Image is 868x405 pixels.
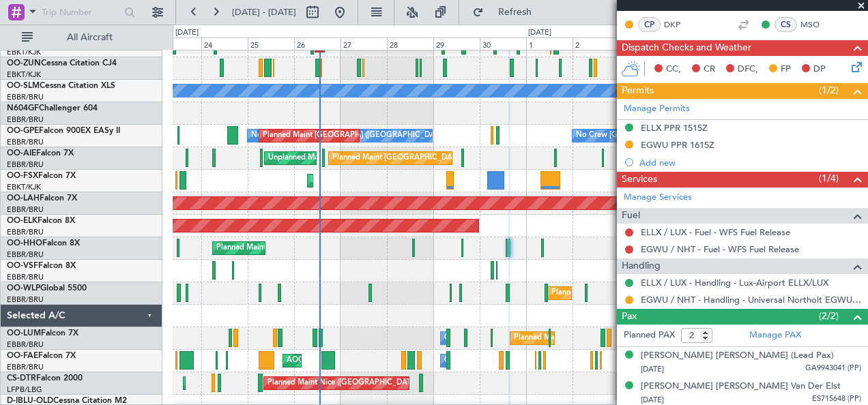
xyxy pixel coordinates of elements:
[287,350,452,371] div: AOG Maint [US_STATE] ([GEOGRAPHIC_DATA])
[641,380,841,393] div: [PERSON_NAME] [PERSON_NAME] Van Der Elst
[639,157,861,168] div: Add new
[487,7,544,17] span: Refresh
[641,122,708,134] div: ELLX PPR 1515Z
[7,172,76,180] a: OO-FSXFalcon 7X
[7,127,39,135] span: OO-GPE
[7,374,36,382] span: CS-DTR
[622,83,654,99] span: Permits
[551,283,650,303] div: Planned Maint Milan (Linate)
[624,329,675,342] label: Planned PAX
[819,83,839,97] span: (1/2)
[444,328,537,348] div: Owner Melsbroek Air Base
[7,149,36,157] span: OO-AIE
[528,27,551,39] div: [DATE]
[704,63,715,76] span: CR
[341,37,387,50] div: 27
[514,328,761,348] div: Planned Maint [GEOGRAPHIC_DATA] ([GEOGRAPHIC_DATA] National)
[7,284,40,292] span: OO-WLP
[7,227,44,237] a: EBBR/BRU
[7,239,42,247] span: OO-HHO
[638,17,661,32] div: CP
[749,329,801,342] a: Manage PAX
[7,82,40,90] span: OO-SLM
[624,102,690,116] a: Manage Permits
[641,395,664,405] span: [DATE]
[7,397,53,405] span: D-IBLU-OLD
[7,104,98,112] a: N604GFChallenger 604
[7,352,76,360] a: OO-FAEFalcon 7X
[641,364,664,374] span: [DATE]
[526,37,573,50] div: 1
[7,59,41,67] span: OO-ZUN
[7,92,44,102] a: EBBR/BRU
[466,1,548,23] button: Refresh
[155,37,201,50] div: 23
[819,171,839,185] span: (1/4)
[216,238,329,258] div: Planned Maint Geneva (Cointrin)
[7,295,44,305] a: EBBR/BRU
[641,226,790,238] a: ELLX / LUX - Fuel - WFS Fuel Release
[35,33,144,42] span: All Aircraft
[7,329,78,337] a: OO-LUMFalcon 7X
[641,139,714,151] div: EGWU PPR 1615Z
[7,160,44,170] a: EBBR/BRU
[622,172,657,187] span: Services
[7,59,117,67] a: OO-ZUNCessna Citation CJ4
[268,148,406,168] div: Unplanned Maint Amsterdam (Schiphol)
[7,262,76,270] a: OO-VSFFalcon 8X
[444,350,537,371] div: Owner Melsbroek Air Base
[7,284,87,292] a: OO-WLPGlobal 5500
[387,37,433,50] div: 28
[7,194,40,202] span: OO-LAH
[7,352,38,360] span: OO-FAE
[480,37,526,50] div: 30
[251,125,480,146] div: No Crew [GEOGRAPHIC_DATA] ([GEOGRAPHIC_DATA] National)
[42,2,120,22] input: Trip Number
[7,329,41,337] span: OO-LUM
[7,250,44,260] a: EBBR/BRU
[576,125,805,146] div: No Crew [GEOGRAPHIC_DATA] ([GEOGRAPHIC_DATA] National)
[641,349,834,363] div: [PERSON_NAME] [PERSON_NAME] (Lead Pax)
[641,294,861,305] a: EGWU / NHT - Handling - Universal Northolt EGWU / NHT
[622,258,661,274] span: Handling
[7,217,38,225] span: OO-ELK
[781,63,791,76] span: FP
[812,393,861,405] span: ES715648 (PP)
[7,70,41,80] a: EBKT/KJK
[232,6,296,18] span: [DATE] - [DATE]
[7,374,83,382] a: CS-DTRFalcon 2000
[819,309,839,323] span: (2/2)
[7,137,44,147] a: EBBR/BRU
[7,385,42,395] a: LFPB/LBG
[267,373,420,393] div: Planned Maint Nice ([GEOGRAPHIC_DATA])
[7,340,44,350] a: EBBR/BRU
[664,18,695,31] a: DKP
[201,37,248,50] div: 24
[624,191,692,205] a: Manage Services
[800,18,831,31] a: MSO
[7,194,77,202] a: OO-LAHFalcon 7X
[622,208,640,224] span: Fuel
[7,272,44,282] a: EBBR/BRU
[7,217,75,225] a: OO-ELKFalcon 8X
[7,115,44,125] a: EBBR/BRU
[7,262,38,270] span: OO-VSF
[175,27,199,39] div: [DATE]
[294,37,341,50] div: 26
[7,397,127,405] a: D-IBLU-OLDCessna Citation M2
[666,63,681,76] span: CC,
[813,63,826,76] span: DP
[15,27,148,48] button: All Aircraft
[622,40,751,56] span: Dispatch Checks and Weather
[7,127,120,135] a: OO-GPEFalcon 900EX EASy II
[805,363,861,374] span: GA9943041 (PP)
[7,104,39,112] span: N604GF
[7,362,44,372] a: EBBR/BRU
[433,37,480,50] div: 29
[7,47,41,57] a: EBKT/KJK
[7,182,41,192] a: EBKT/KJK
[7,82,115,90] a: OO-SLMCessna Citation XLS
[263,125,510,146] div: Planned Maint [GEOGRAPHIC_DATA] ([GEOGRAPHIC_DATA] National)
[573,37,619,50] div: 2
[738,63,758,76] span: DFC,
